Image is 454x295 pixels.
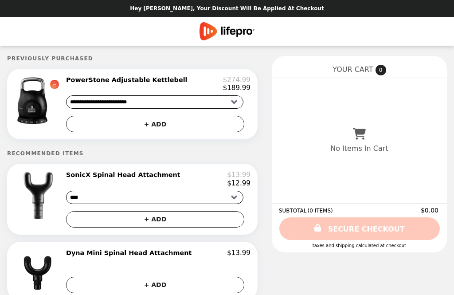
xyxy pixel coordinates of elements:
span: ( 0 ITEMS ) [307,208,333,214]
p: $13.99 [227,249,250,257]
span: YOUR CART [333,65,373,74]
h2: Dyna Mini Spinal Head Attachment [66,249,195,257]
h5: Recommended Items [7,150,258,157]
img: Dyna Mini Spinal Head Attachment [15,249,63,293]
button: + ADD [66,277,244,293]
img: Brand Logo [200,22,255,40]
img: SonicX Spinal Head Attachment [13,171,65,220]
select: Select a product variant [66,95,243,109]
h2: PowerStone Adjustable Kettlebell [66,76,191,84]
div: Taxes and Shipping calculated at checkout [279,243,440,248]
select: Select a product variant [66,191,243,204]
span: SUBTOTAL [279,208,308,214]
p: $274.99 [223,76,250,84]
p: $13.99 [227,171,250,179]
span: 0 [376,65,386,75]
span: $0.00 [421,207,440,214]
img: PowerStone Adjustable Kettlebell [13,76,65,126]
button: + ADD [66,211,244,228]
button: + ADD [66,116,244,132]
h2: SonicX Spinal Head Attachment [66,171,184,179]
p: $189.99 [223,84,250,92]
p: $12.99 [227,179,250,187]
h5: Previously Purchased [7,55,258,62]
p: No Items In Cart [330,144,388,153]
p: Hey [PERSON_NAME], your discount will be applied at checkout [130,5,324,12]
